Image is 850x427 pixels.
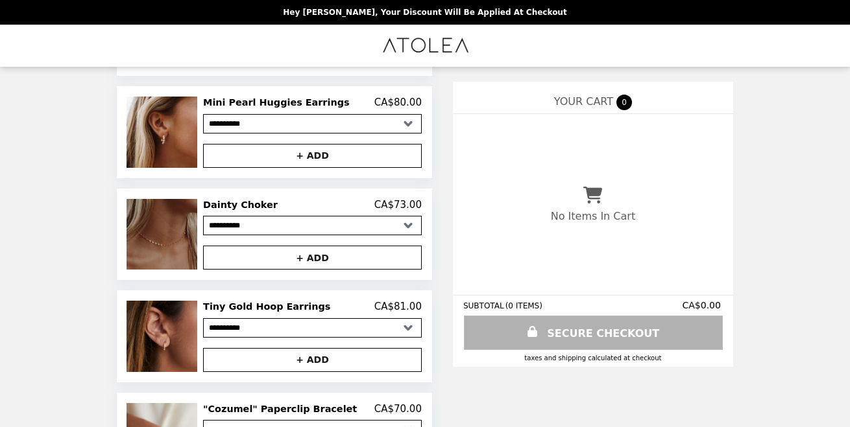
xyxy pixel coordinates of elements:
p: CA$81.00 [374,301,422,312]
img: Brand Logo [381,32,470,59]
select: Select a product variant [203,318,422,338]
button: + ADD [203,144,422,168]
img: Tiny Gold Hoop Earrings [127,301,200,371]
span: SUBTOTAL [463,301,505,310]
select: Select a product variant [203,114,422,133]
p: No Items In Cart [551,210,635,222]
img: Mini Pearl Huggies Earrings [127,97,200,167]
button: + ADD [203,246,422,270]
h2: "Cozumel" Paperclip Bracelet [203,403,362,415]
span: 0 [616,95,632,110]
p: Hey [PERSON_NAME], your discount will be applied at checkout [283,8,566,17]
p: CA$70.00 [374,403,422,415]
p: CA$80.00 [374,97,422,108]
span: ( 0 ITEMS ) [505,301,542,310]
button: + ADD [203,348,422,372]
h2: Tiny Gold Hoop Earrings [203,301,335,312]
h2: Mini Pearl Huggies Earrings [203,97,354,108]
select: Select a product variant [203,216,422,235]
p: CA$73.00 [374,199,422,211]
h2: Dainty Choker [203,199,283,211]
img: Dainty Choker [127,199,200,270]
span: CA$0.00 [683,300,723,310]
span: YOUR CART [554,95,613,108]
div: Taxes and Shipping calculated at checkout [463,354,723,362]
